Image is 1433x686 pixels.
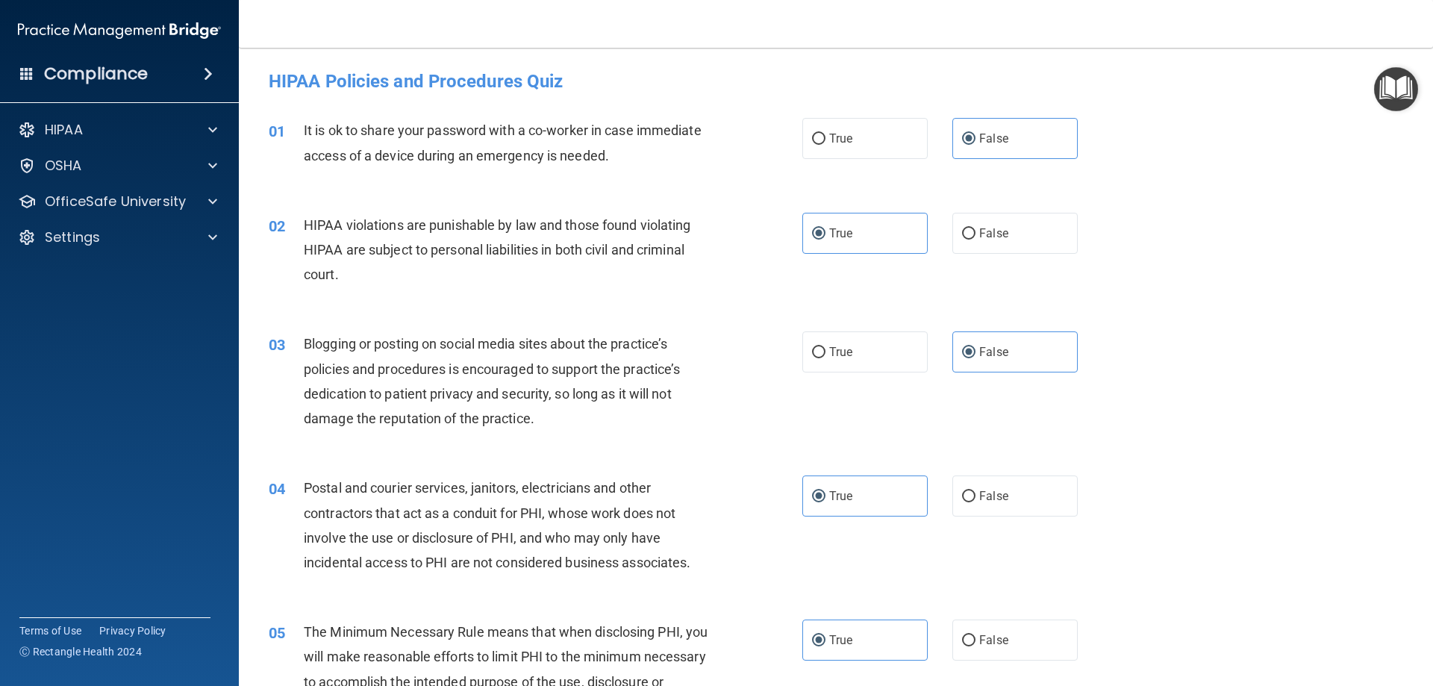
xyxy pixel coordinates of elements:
[18,228,217,246] a: Settings
[269,217,285,235] span: 02
[18,157,217,175] a: OSHA
[829,226,852,240] span: True
[979,489,1008,503] span: False
[45,121,83,139] p: HIPAA
[812,228,825,240] input: True
[304,217,690,282] span: HIPAA violations are punishable by law and those found violating HIPAA are subject to personal li...
[962,347,975,358] input: False
[962,134,975,145] input: False
[829,489,852,503] span: True
[18,193,217,211] a: OfficeSafe University
[812,134,825,145] input: True
[962,228,975,240] input: False
[812,347,825,358] input: True
[979,345,1008,359] span: False
[18,16,221,46] img: PMB logo
[18,121,217,139] a: HIPAA
[269,480,285,498] span: 04
[304,336,680,426] span: Blogging or posting on social media sites about the practice’s policies and procedures is encoura...
[812,635,825,646] input: True
[44,63,148,84] h4: Compliance
[979,226,1008,240] span: False
[812,491,825,502] input: True
[269,122,285,140] span: 01
[962,491,975,502] input: False
[45,193,186,211] p: OfficeSafe University
[979,633,1008,647] span: False
[829,345,852,359] span: True
[19,644,142,659] span: Ⓒ Rectangle Health 2024
[829,131,852,146] span: True
[304,480,690,570] span: Postal and courier services, janitors, electricians and other contractors that act as a conduit f...
[269,336,285,354] span: 03
[829,633,852,647] span: True
[962,635,975,646] input: False
[45,228,100,246] p: Settings
[1374,67,1418,111] button: Open Resource Center
[19,623,81,638] a: Terms of Use
[979,131,1008,146] span: False
[99,623,166,638] a: Privacy Policy
[304,122,702,163] span: It is ok to share your password with a co-worker in case immediate access of a device during an e...
[269,624,285,642] span: 05
[269,72,1403,91] h4: HIPAA Policies and Procedures Quiz
[45,157,82,175] p: OSHA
